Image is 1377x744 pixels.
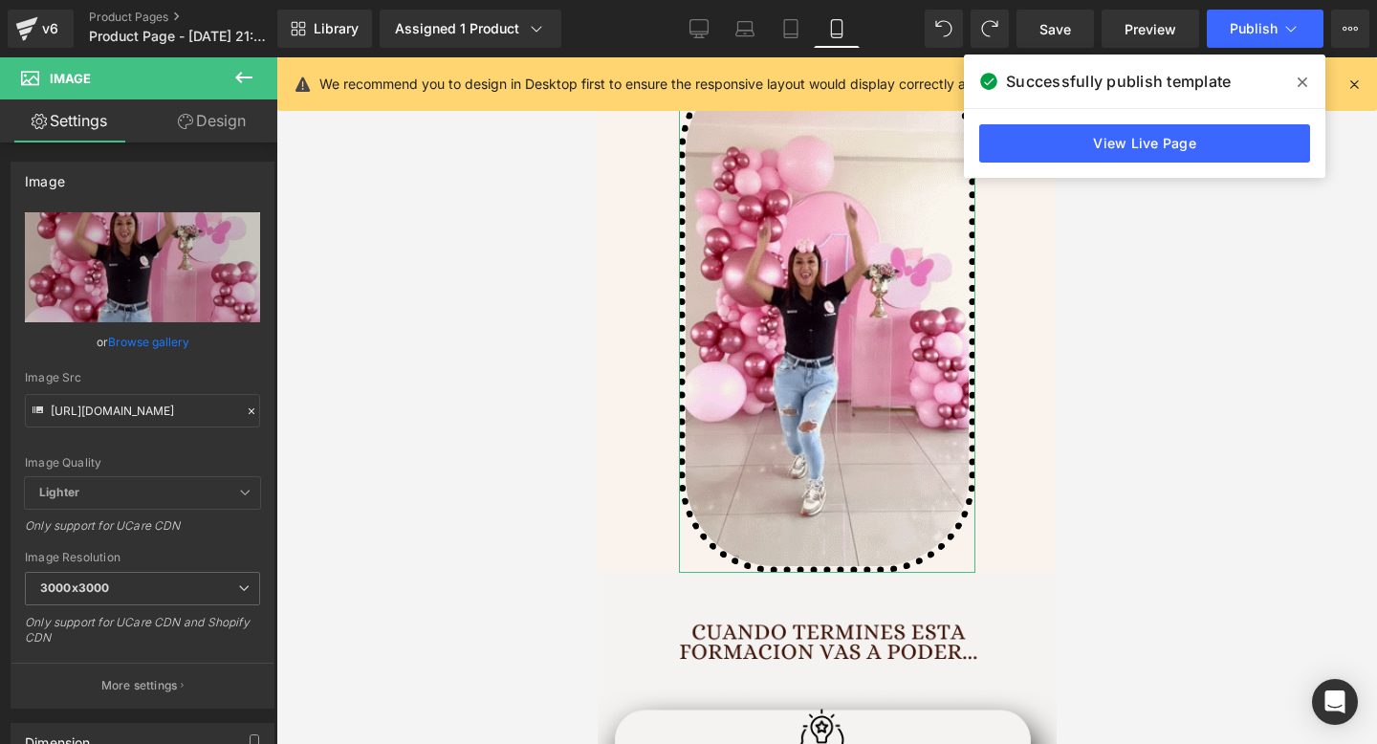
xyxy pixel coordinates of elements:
span: Library [314,20,359,37]
a: Preview [1102,10,1199,48]
a: New Library [277,10,372,48]
span: Preview [1125,19,1176,39]
a: v6 [8,10,74,48]
button: Publish [1207,10,1323,48]
div: Only support for UCare CDN and Shopify CDN [25,615,260,658]
a: Desktop [676,10,722,48]
b: 3000x3000 [40,580,109,595]
a: Product Pages [89,10,309,25]
button: More settings [11,663,273,708]
div: or [25,332,260,352]
p: We recommend you to design in Desktop first to ensure the responsive layout would display correct... [319,74,1194,95]
button: More [1331,10,1369,48]
span: Product Page - [DATE] 21:55:28 [89,29,273,44]
button: Redo [971,10,1009,48]
input: Link [25,394,260,427]
div: Image Src [25,371,260,384]
span: Image [50,71,91,86]
div: Image Resolution [25,551,260,564]
div: v6 [38,16,62,41]
button: Undo [925,10,963,48]
div: Image Quality [25,456,260,470]
a: View Live Page [979,124,1310,163]
span: Save [1039,19,1071,39]
span: Successfully publish template [1006,70,1231,93]
div: Only support for UCare CDN [25,518,260,546]
a: Browse gallery [108,325,189,359]
a: Tablet [768,10,814,48]
div: Image [25,163,65,189]
a: Mobile [814,10,860,48]
p: More settings [101,677,178,694]
div: Assigned 1 Product [395,19,546,38]
span: Publish [1230,21,1278,36]
b: Lighter [39,485,79,499]
div: Open Intercom Messenger [1312,679,1358,725]
a: Design [142,99,281,142]
a: Laptop [722,10,768,48]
